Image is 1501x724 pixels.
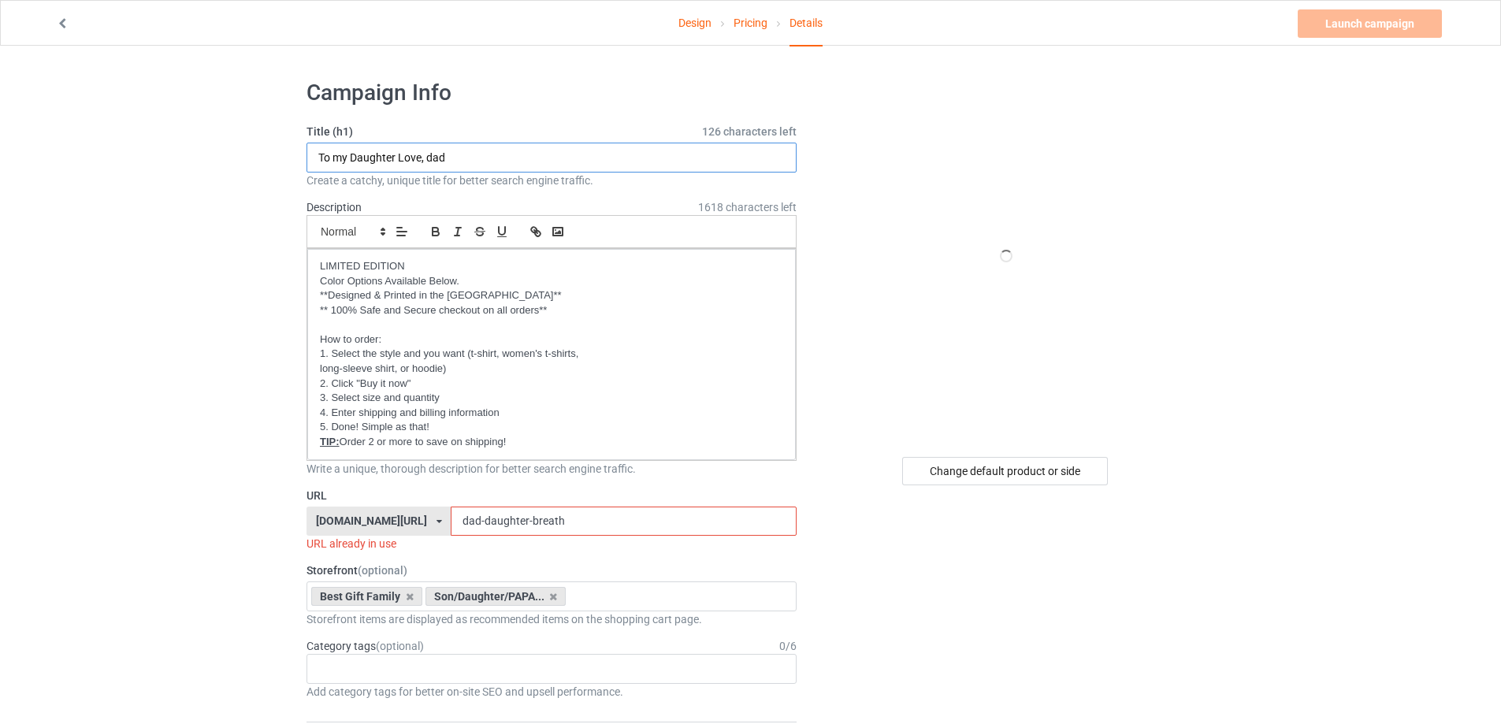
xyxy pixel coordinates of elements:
label: Category tags [307,638,424,654]
div: Storefront items are displayed as recommended items on the shopping cart page. [307,611,797,627]
span: 1618 characters left [698,199,797,215]
label: Description [307,201,362,213]
div: Change default product or side [902,457,1108,485]
p: LIMITED EDITION [320,259,783,274]
div: Son/Daughter/PAPA... [425,587,567,606]
p: ** 100% Safe and Secure checkout on all orders** [320,303,783,318]
p: Color Options Available Below. [320,274,783,289]
p: How to order: [320,332,783,347]
div: Write a unique, thorough description for better search engine traffic. [307,461,797,477]
p: 2. Click "Buy it now" [320,377,783,392]
a: Pricing [734,1,767,45]
div: [DOMAIN_NAME][URL] [316,515,427,526]
p: **Designed & Printed in the [GEOGRAPHIC_DATA]** [320,288,783,303]
div: Add category tags for better on-site SEO and upsell performance. [307,684,797,700]
label: URL [307,488,797,503]
label: Title (h1) [307,124,797,139]
div: Best Gift Family [311,587,422,606]
u: TIP: [320,436,340,447]
label: Storefront [307,562,797,578]
span: 126 characters left [702,124,797,139]
span: (optional) [358,564,407,577]
p: 4. Enter shipping and billing information [320,406,783,421]
div: Details [790,1,823,46]
div: URL already in use [307,536,797,551]
div: 0 / 6 [779,638,797,654]
p: 3. Select size and quantity [320,391,783,406]
h1: Campaign Info [307,79,797,107]
p: long-sleeve shirt, or hoodie) [320,362,783,377]
span: (optional) [376,640,424,652]
p: 1. Select the style and you want (t-shirt, women's t-shirts, [320,347,783,362]
div: Create a catchy, unique title for better search engine traffic. [307,173,797,188]
p: 5. Done! Simple as that! [320,420,783,435]
a: Design [678,1,711,45]
p: Order 2 or more to save on shipping! [320,435,783,450]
